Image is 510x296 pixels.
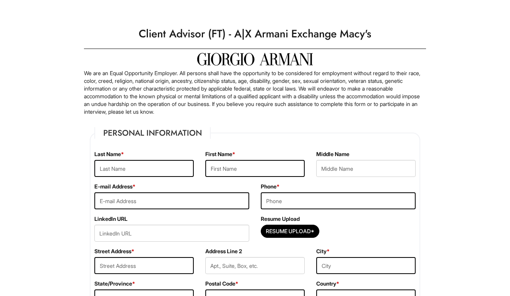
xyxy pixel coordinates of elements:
[94,215,127,223] label: LinkedIn URL
[94,247,134,255] label: Street Address
[316,150,349,158] label: Middle Name
[205,160,305,177] input: First Name
[316,280,339,288] label: Country
[316,247,330,255] label: City
[94,257,194,274] input: Street Address
[94,192,249,209] input: E-mail Address
[205,150,235,158] label: First Name
[316,160,416,177] input: Middle Name
[84,69,426,116] p: We are an Equal Opportunity Employer. All persons shall have the opportunity to be considered for...
[197,53,313,66] img: Giorgio Armani
[94,150,124,158] label: Last Name
[205,257,305,274] input: Apt., Suite, Box, etc.
[94,160,194,177] input: Last Name
[261,225,319,238] button: Resume Upload*Resume Upload*
[94,280,135,288] label: State/Province
[261,192,416,209] input: Phone
[94,127,211,139] legend: Personal Information
[205,280,238,288] label: Postal Code
[261,215,300,223] label: Resume Upload
[205,247,242,255] label: Address Line 2
[80,23,430,45] h1: Client Advisor (FT) - A|X Armani Exchange Macy's
[316,257,416,274] input: City
[94,225,249,242] input: LinkedIn URL
[261,183,280,190] label: Phone
[94,183,136,190] label: E-mail Address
